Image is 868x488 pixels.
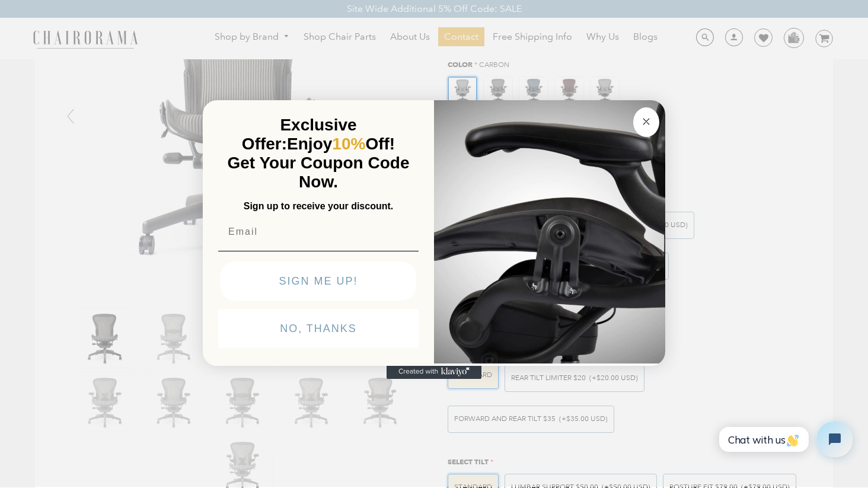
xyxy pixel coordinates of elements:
[228,154,410,191] span: Get Your Coupon Code Now.
[244,201,393,211] span: Sign up to receive your discount.
[218,309,419,348] button: NO, THANKS
[633,107,659,137] button: Close dialog
[387,365,481,379] a: Created with Klaviyo - opens in a new tab
[221,261,416,301] button: SIGN ME UP!
[218,220,419,244] input: Email
[706,412,863,467] iframe: Tidio Chat
[242,116,357,153] span: Exclusive Offer:
[332,135,365,153] span: 10%
[434,98,665,363] img: 92d77583-a095-41f6-84e7-858462e0427a.jpeg
[287,135,395,153] span: Enjoy Off!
